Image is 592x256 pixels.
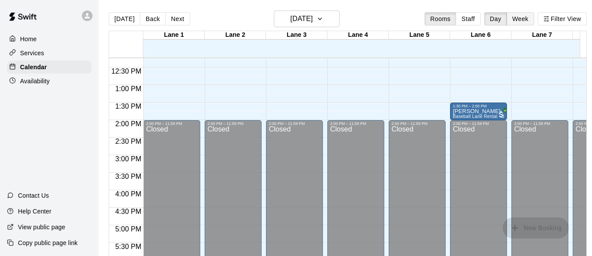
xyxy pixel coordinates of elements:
span: 3:00 PM [113,155,144,163]
div: Lane 1 [143,31,205,39]
p: Contact Us [18,191,49,200]
div: Lane 3 [266,31,327,39]
span: 1:30 PM [113,103,144,110]
span: 4:00 PM [113,190,144,198]
h6: [DATE] [291,13,313,25]
a: Availability [7,75,92,88]
div: Lane 4 [327,31,389,39]
div: 2:00 PM – 11:59 PM [514,121,552,126]
a: Calendar [7,60,92,74]
p: Home [20,35,37,43]
button: Staff [456,12,481,25]
div: 2:00 PM – 11:59 PM [330,121,368,126]
button: Day [484,12,507,25]
span: You don't have the permission to add bookings [503,224,569,231]
button: Filter View [538,12,587,25]
span: 2:30 PM [113,138,144,145]
span: Baseball Lane Rental - 30 Minutes [453,114,525,119]
span: All customers have paid [497,110,506,119]
div: 2:00 PM – 11:59 PM [269,121,307,126]
div: Lane 6 [450,31,511,39]
div: 1:30 PM – 2:00 PM: Wesley Pedersen [450,103,507,120]
a: Home [7,32,92,46]
button: Next [165,12,190,25]
span: 5:00 PM [113,225,144,233]
div: Lane 2 [205,31,266,39]
button: [DATE] [274,11,340,27]
span: 1:00 PM [113,85,144,92]
div: Lane 7 [511,31,573,39]
p: Help Center [18,207,51,216]
button: Week [507,12,534,25]
div: 2:00 PM – 11:59 PM [207,121,245,126]
a: Services [7,46,92,60]
p: Services [20,49,44,57]
p: Calendar [20,63,47,71]
div: 1:30 PM – 2:00 PM [453,104,489,108]
span: 12:30 PM [109,68,143,75]
div: 2:00 PM – 11:59 PM [391,121,429,126]
button: [DATE] [109,12,140,25]
div: 2:00 PM – 11:59 PM [146,121,184,126]
p: Copy public page link [18,238,78,247]
div: 2:00 PM – 11:59 PM [453,121,491,126]
span: 5:30 PM [113,243,144,250]
p: View public page [18,223,65,231]
button: Back [140,12,166,25]
div: Lane 5 [389,31,450,39]
span: 2:00 PM [113,120,144,128]
button: Rooms [425,12,456,25]
p: Availability [20,77,50,85]
span: 3:30 PM [113,173,144,180]
span: 4:30 PM [113,208,144,215]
